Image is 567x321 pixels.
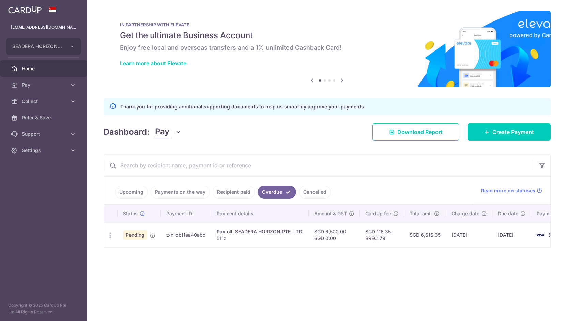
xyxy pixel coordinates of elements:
[155,126,169,138] span: Pay
[397,128,443,136] span: Download Report
[120,60,186,67] a: Learn more about Elevate
[151,186,210,199] a: Payments on the way
[120,22,534,27] p: IN PARTNERSHIP WITH ELEVATE
[309,222,360,247] td: SGD 6,500.00 SGD 0.00
[492,222,531,247] td: [DATE]
[523,301,560,318] iframe: Opens a widget where you can find more information
[548,232,560,238] span: 5834
[217,228,303,235] div: Payroll. SEADERA HORIZON PTE. LTD.
[410,210,432,217] span: Total amt.
[120,44,534,52] h6: Enjoy free local and overseas transfers and a 1% unlimited Cashback Card!
[258,186,296,199] a: Overdue
[22,82,67,88] span: Pay
[161,222,211,247] td: txn_dbf1aa40abd
[451,210,479,217] span: Charge date
[22,98,67,105] span: Collect
[115,186,148,199] a: Upcoming
[372,123,459,141] a: Download Report
[314,210,347,217] span: Amount & GST
[104,11,551,87] img: Renovation banner
[22,65,67,72] span: Home
[120,103,365,111] p: Thank you for providing additional supporting documents to help us smoothly approve your payments.
[12,43,63,50] span: SEADERA HORIZON PTE. LTD.
[217,235,303,242] p: 511z
[104,155,534,176] input: Search by recipient name, payment id or reference
[155,126,181,138] button: Pay
[11,24,76,31] p: [EMAIL_ADDRESS][DOMAIN_NAME]
[213,186,255,199] a: Recipient paid
[404,222,446,247] td: SGD 6,616.35
[446,222,492,247] td: [DATE]
[299,186,331,199] a: Cancelled
[8,5,42,14] img: CardUp
[161,205,211,222] th: Payment ID
[360,222,404,247] td: SGD 116.35 BREC179
[120,30,534,41] h5: Get the ultimate Business Account
[533,231,547,239] img: Bank Card
[6,38,81,55] button: SEADERA HORIZON PTE. LTD.
[123,210,138,217] span: Status
[22,147,67,154] span: Settings
[498,210,518,217] span: Due date
[481,187,542,194] a: Read more on statuses
[492,128,534,136] span: Create Payment
[481,187,535,194] span: Read more on statuses
[365,210,391,217] span: CardUp fee
[104,126,150,138] h4: Dashboard:
[211,205,309,222] th: Payment details
[22,114,67,121] span: Refer & Save
[123,230,147,240] span: Pending
[468,123,551,141] a: Create Payment
[22,131,67,137] span: Support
